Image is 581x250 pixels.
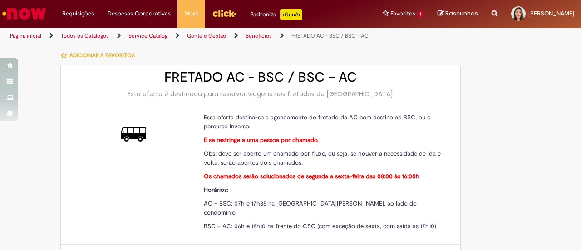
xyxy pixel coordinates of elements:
div: Esta oferta é destinada para reservar viagens nos fretados de [GEOGRAPHIC_DATA] [70,89,451,98]
button: Adicionar a Favoritos [60,46,140,65]
span: Favoritos [390,9,415,18]
img: click_logo_yellow_360x200.png [212,6,236,20]
a: Todos os Catálogos [61,32,109,39]
img: FRETADO AC - BSC / BSC – AC [121,122,146,147]
a: Gente e Gestão [187,32,226,39]
span: Obs: deve ser aberto um chamado por fluxo, ou seja, se houver a necessidade de ida e volta, serão... [204,150,441,167]
a: Service Catalog [128,32,167,39]
img: ServiceNow [1,5,48,23]
div: Padroniza [250,9,302,20]
a: FRETADO AC - BSC / BSC – AC [291,32,369,39]
strong: Os chamados serão solucionados de segunda a sexta-feira das 08:00 às 16:00h [204,172,419,180]
span: Requisições [62,9,94,18]
span: More [184,9,198,18]
strong: Horários: [204,186,228,194]
a: Página inicial [10,32,41,39]
span: Rascunhos [445,9,478,18]
span: Essa oferta destina-se a agendamento do fretado da AC com destino ao BSC, ou o percurso inverso. [204,113,431,130]
p: +GenAi [280,9,302,20]
span: AC – BSC: 07h e 17h35 na [GEOGRAPHIC_DATA][PERSON_NAME], ao lado do condomínio. [204,200,417,216]
ul: Trilhas de página [7,28,380,44]
span: Despesas Corporativas [108,9,171,18]
strong: E se restringe a uma pessoa por chamado. [204,136,319,144]
a: Rascunhos [438,10,478,18]
span: BSC – AC: 06h e 18h10 na frente do CSC (com exceção de sexta, com saída às 17h10) [204,222,436,230]
span: Adicionar a Favoritos [69,52,135,59]
h2: FRETADO AC - BSC / BSC – AC [70,70,451,85]
span: [PERSON_NAME] [528,10,574,17]
span: 1 [417,10,424,18]
a: Benefícios [246,32,272,39]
